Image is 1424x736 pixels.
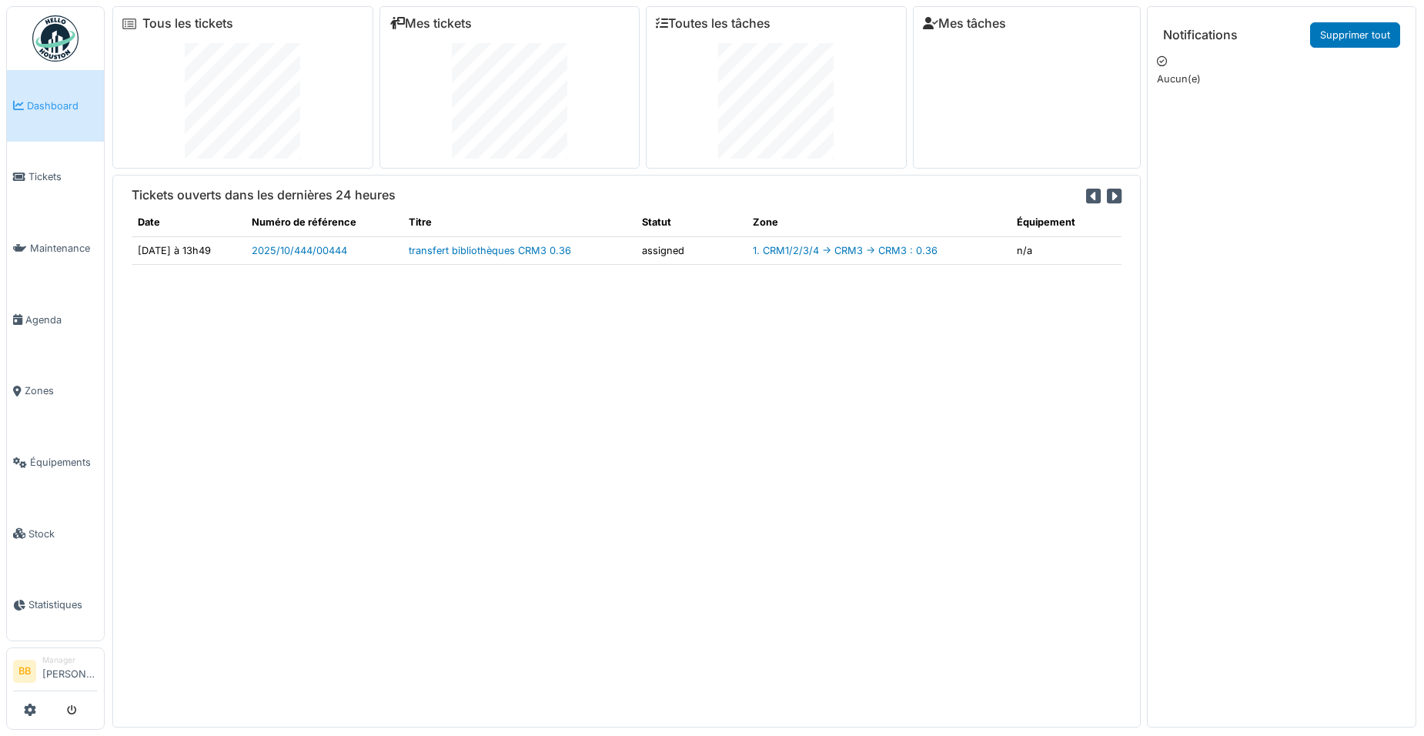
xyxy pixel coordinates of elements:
[132,209,246,236] th: Date
[636,236,747,264] td: assigned
[7,498,104,570] a: Stock
[42,654,98,666] div: Manager
[747,209,1010,236] th: Zone
[389,16,472,31] a: Mes tickets
[132,236,246,264] td: [DATE] à 13h49
[636,209,747,236] th: Statut
[30,241,98,256] span: Maintenance
[409,245,571,256] a: transfert bibliothèques CRM3 0.36
[1011,209,1121,236] th: Équipement
[7,427,104,498] a: Équipements
[7,70,104,142] a: Dashboard
[7,142,104,213] a: Tickets
[25,313,98,327] span: Agenda
[923,16,1006,31] a: Mes tâches
[32,15,79,62] img: Badge_color-CXgf-gQk.svg
[25,383,98,398] span: Zones
[132,188,396,202] h6: Tickets ouverts dans les dernières 24 heures
[403,209,636,236] th: Titre
[7,570,104,641] a: Statistiques
[28,527,98,541] span: Stock
[28,169,98,184] span: Tickets
[13,654,98,691] a: BB Manager[PERSON_NAME]
[1163,28,1238,42] h6: Notifications
[142,16,233,31] a: Tous les tickets
[7,212,104,284] a: Maintenance
[252,245,347,256] a: 2025/10/444/00444
[30,455,98,470] span: Équipements
[1310,22,1400,48] a: Supprimer tout
[7,284,104,356] a: Agenda
[28,597,98,612] span: Statistiques
[753,245,938,256] a: 1. CRM1/2/3/4 -> CRM3 -> CRM3 : 0.36
[27,99,98,113] span: Dashboard
[1011,236,1121,264] td: n/a
[42,654,98,687] li: [PERSON_NAME]
[7,356,104,427] a: Zones
[656,16,770,31] a: Toutes les tâches
[246,209,402,236] th: Numéro de référence
[13,660,36,683] li: BB
[1157,72,1406,86] p: Aucun(e)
